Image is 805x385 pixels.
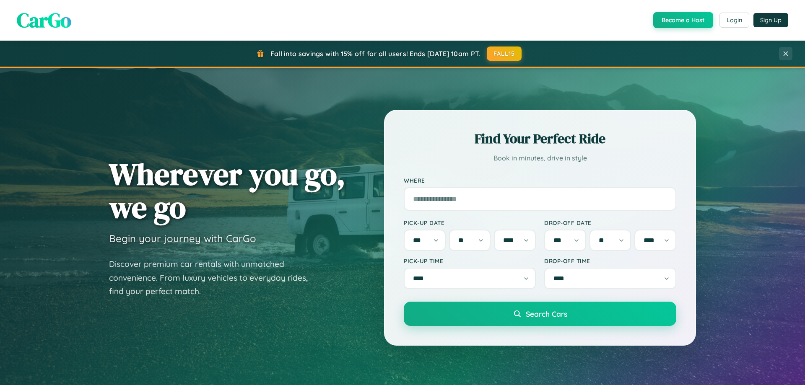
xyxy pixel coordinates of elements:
label: Drop-off Date [544,219,676,226]
h1: Wherever you go, we go [109,158,345,224]
p: Discover premium car rentals with unmatched convenience. From luxury vehicles to everyday rides, ... [109,257,319,298]
label: Drop-off Time [544,257,676,264]
p: Book in minutes, drive in style [404,152,676,164]
h3: Begin your journey with CarGo [109,232,256,245]
h2: Find Your Perfect Ride [404,129,676,148]
span: Fall into savings with 15% off for all users! Ends [DATE] 10am PT. [270,49,480,58]
label: Pick-up Time [404,257,536,264]
button: FALL15 [487,47,522,61]
button: Sign Up [753,13,788,27]
span: Search Cars [526,309,567,318]
span: CarGo [17,6,71,34]
label: Where [404,177,676,184]
button: Login [719,13,749,28]
button: Search Cars [404,302,676,326]
button: Become a Host [653,12,713,28]
label: Pick-up Date [404,219,536,226]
